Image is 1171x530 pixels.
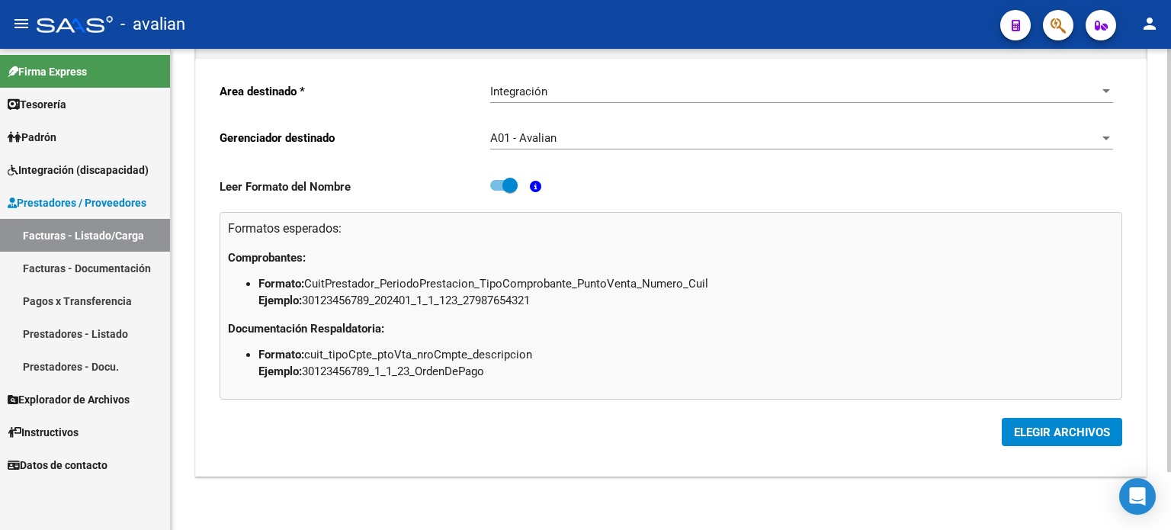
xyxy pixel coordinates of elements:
[228,251,306,265] strong: Comprobantes:
[490,85,547,98] span: Integración
[490,131,557,145] span: A01 - Avalian
[8,129,56,146] span: Padrón
[258,348,304,361] strong: Formato:
[220,130,490,146] p: Gerenciador destinado
[258,346,1114,380] li: cuit_tipoCpte_ptoVta_nroCmpte_descripcion 30123456789_1_1_23_OrdenDePago
[258,365,302,378] strong: Ejemplo:
[8,63,87,80] span: Firma Express
[8,391,130,408] span: Explorador de Archivos
[228,322,384,336] strong: Documentación Respaldatoria:
[12,14,30,33] mat-icon: menu
[228,220,1114,237] h4: Formatos esperados:
[258,275,1114,309] li: CuitPrestador_PeriodoPrestacion_TipoComprobante_PuntoVenta_Numero_Cuil 30123456789_202401_1_1_123...
[8,194,146,211] span: Prestadores / Proveedores
[8,424,79,441] span: Instructivos
[1119,478,1156,515] div: Open Intercom Messenger
[8,457,107,474] span: Datos de contacto
[120,8,185,41] span: - avalian
[220,83,490,100] p: Area destinado *
[8,162,149,178] span: Integración (discapacidad)
[8,96,66,113] span: Tesorería
[1002,418,1122,446] button: ELEGIR ARCHIVOS
[220,178,490,195] p: Leer Formato del Nombre
[1014,426,1110,439] span: ELEGIR ARCHIVOS
[1141,14,1159,33] mat-icon: person
[258,277,304,291] strong: Formato:
[258,294,302,307] strong: Ejemplo:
